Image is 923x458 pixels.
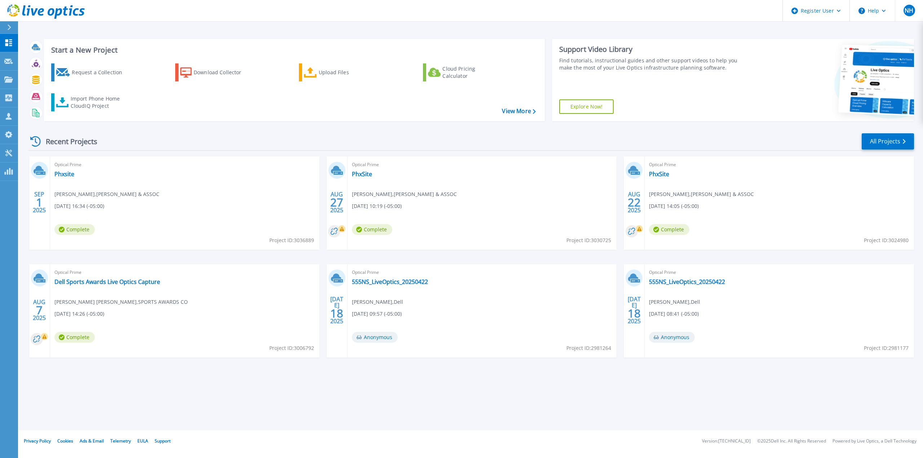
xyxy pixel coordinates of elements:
span: [DATE] 09:57 (-05:00) [352,310,402,318]
div: [DATE] 2025 [627,297,641,323]
div: AUG 2025 [330,189,344,215]
span: [PERSON_NAME] , [PERSON_NAME] & ASSOC [649,190,754,198]
span: Project ID: 3036889 [269,236,314,244]
li: Powered by Live Optics, a Dell Technology [833,439,917,444]
span: NH [905,8,913,13]
a: Download Collector [175,63,256,81]
span: Complete [54,224,95,235]
span: [PERSON_NAME] , Dell [649,298,700,306]
div: Support Video Library [559,45,746,54]
span: Project ID: 2981264 [566,344,611,352]
a: Ads & Email [80,438,104,444]
a: Request a Collection [51,63,132,81]
div: Download Collector [194,65,251,80]
span: Project ID: 3024980 [864,236,909,244]
div: [DATE] 2025 [330,297,344,323]
span: Project ID: 3006792 [269,344,314,352]
span: Optical Prime [649,161,910,169]
span: Project ID: 2981177 [864,344,909,352]
span: Optical Prime [649,268,910,276]
a: 555NS_LiveOptics_20250422 [649,278,725,285]
div: AUG 2025 [32,297,46,323]
a: Cloud Pricing Calculator [423,63,503,81]
span: 1 [36,199,43,205]
span: 27 [330,199,343,205]
span: Complete [649,224,689,235]
a: All Projects [862,133,914,150]
span: Optical Prime [352,268,613,276]
div: Find tutorials, instructional guides and other support videos to help you make the most of your L... [559,57,746,71]
a: View More [502,108,535,115]
a: Privacy Policy [24,438,51,444]
span: [PERSON_NAME] , [PERSON_NAME] & ASSOC [54,190,159,198]
div: Request a Collection [72,65,129,80]
span: [DATE] 14:05 (-05:00) [649,202,699,210]
a: PhxSite [649,170,669,178]
div: SEP 2025 [32,189,46,215]
a: 555NS_LiveOptics_20250422 [352,278,428,285]
span: Anonymous [352,332,398,343]
span: 22 [628,199,641,205]
li: © 2025 Dell Inc. All Rights Reserved [757,439,826,444]
span: 18 [628,310,641,316]
span: [DATE] 08:41 (-05:00) [649,310,699,318]
div: Cloud Pricing Calculator [442,65,500,80]
a: EULA [137,438,148,444]
a: Dell Sports Awards Live Optics Capture [54,278,160,285]
a: Cookies [57,438,73,444]
span: Optical Prime [54,161,315,169]
a: Phxsite [54,170,74,178]
span: Project ID: 3030725 [566,236,611,244]
a: Telemetry [110,438,131,444]
span: Complete [54,332,95,343]
span: Optical Prime [352,161,613,169]
span: [DATE] 10:19 (-05:00) [352,202,402,210]
span: Optical Prime [54,268,315,276]
a: PhxSite [352,170,372,178]
span: Anonymous [649,332,695,343]
span: 7 [36,307,43,313]
a: Explore Now! [559,99,614,114]
span: 18 [330,310,343,316]
div: Import Phone Home CloudIQ Project [71,95,127,110]
span: [PERSON_NAME] [PERSON_NAME] , SPORTS AWARDS CO [54,298,188,306]
span: [PERSON_NAME] , Dell [352,298,403,306]
a: Upload Files [299,63,379,81]
span: Complete [352,224,392,235]
div: Upload Files [319,65,376,80]
a: Support [155,438,171,444]
div: Recent Projects [28,133,107,150]
span: [PERSON_NAME] , [PERSON_NAME] & ASSOC [352,190,457,198]
li: Version: [TECHNICAL_ID] [702,439,751,444]
span: [DATE] 14:26 (-05:00) [54,310,104,318]
h3: Start a New Project [51,46,535,54]
div: AUG 2025 [627,189,641,215]
span: [DATE] 16:34 (-05:00) [54,202,104,210]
